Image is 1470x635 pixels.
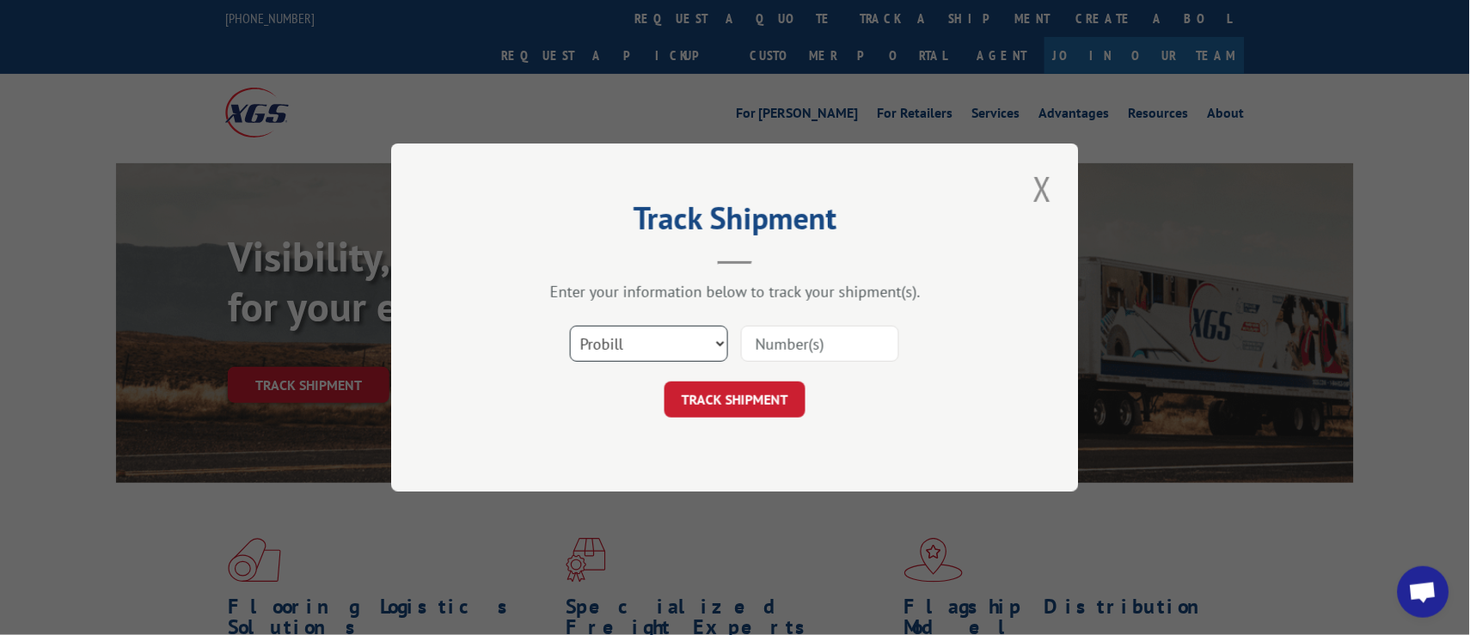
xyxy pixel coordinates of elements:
[477,282,993,302] div: Enter your information below to track your shipment(s).
[665,382,805,418] button: TRACK SHIPMENT
[1028,165,1057,212] button: Close modal
[1398,566,1449,618] a: Open chat
[741,326,899,362] input: Number(s)
[477,206,993,239] h2: Track Shipment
